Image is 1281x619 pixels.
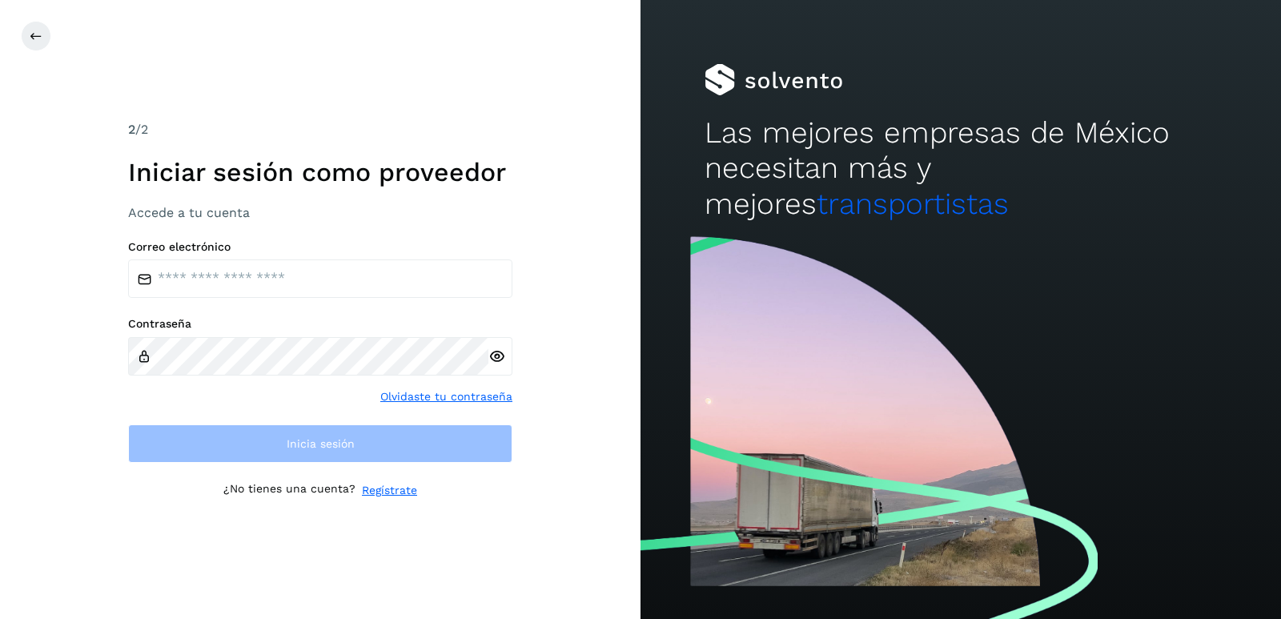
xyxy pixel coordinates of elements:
[705,115,1217,222] h2: Las mejores empresas de México necesitan más y mejores
[128,205,512,220] h3: Accede a tu cuenta
[380,388,512,405] a: Olvidaste tu contraseña
[128,317,512,331] label: Contraseña
[128,120,512,139] div: /2
[128,122,135,137] span: 2
[128,240,512,254] label: Correo electrónico
[817,187,1009,221] span: transportistas
[362,482,417,499] a: Regístrate
[287,438,355,449] span: Inicia sesión
[128,157,512,187] h1: Iniciar sesión como proveedor
[223,482,355,499] p: ¿No tienes una cuenta?
[128,424,512,463] button: Inicia sesión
